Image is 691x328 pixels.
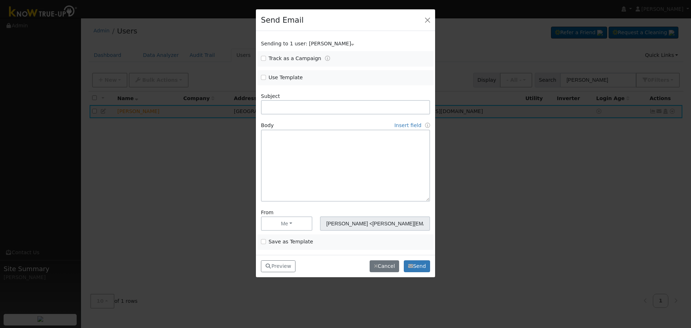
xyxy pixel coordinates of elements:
[425,122,430,128] a: Fields
[268,238,313,246] label: Save as Template
[394,122,421,128] a: Insert field
[261,56,266,61] input: Track as a Campaign
[261,239,266,244] input: Save as Template
[268,74,303,81] label: Use Template
[261,122,274,129] label: Body
[261,209,274,216] label: From
[257,40,434,48] div: Show users
[261,14,303,26] h4: Send Email
[268,55,321,62] label: Track as a Campaign
[261,93,280,100] label: Subject
[404,260,430,273] button: Send
[325,55,330,61] a: Tracking Campaigns
[261,260,295,273] button: Preview
[370,260,399,273] button: Cancel
[261,75,266,80] input: Use Template
[261,216,312,231] button: Me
